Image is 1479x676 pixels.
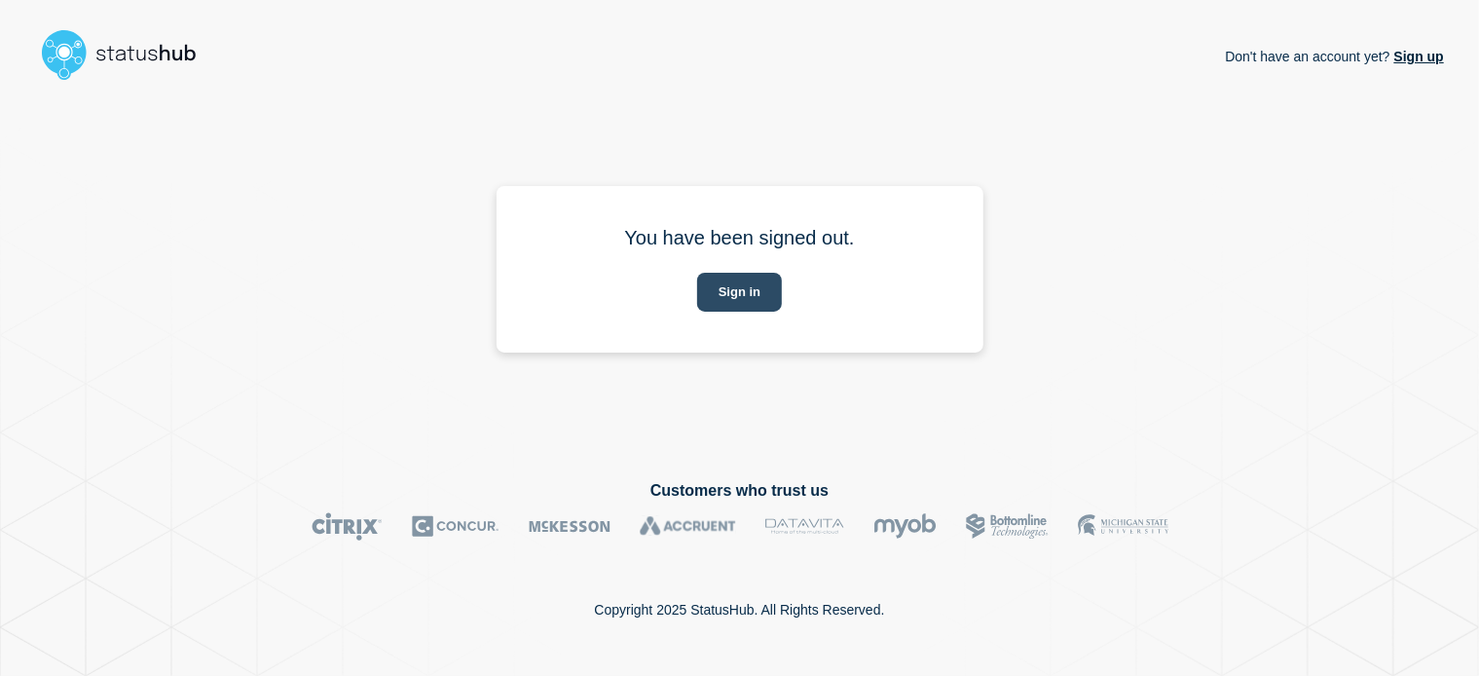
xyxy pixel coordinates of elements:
[873,512,937,541] img: myob logo
[1225,33,1444,80] p: Don't have an account yet?
[765,512,844,541] img: DataVita logo
[35,23,220,86] img: StatusHub logo
[640,512,736,541] img: Accruent logo
[1390,49,1444,64] a: Sign up
[594,602,884,618] p: Copyright 2025 StatusHub. All Rights Reserved.
[412,512,499,541] img: Concur logo
[697,273,782,312] button: Sign in
[312,512,383,541] img: Citrix logo
[966,512,1049,541] img: Bottomline logo
[532,227,948,249] h1: You have been signed out.
[1078,512,1168,541] img: MSU logo
[529,512,610,541] img: McKesson logo
[35,482,1444,500] h2: Customers who trust us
